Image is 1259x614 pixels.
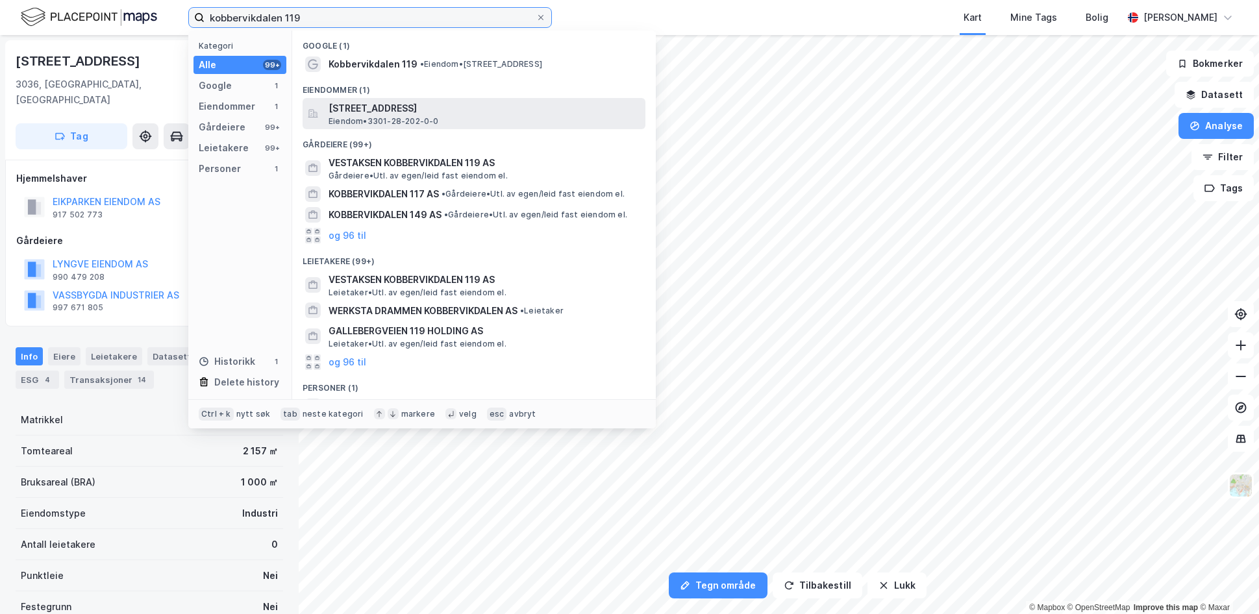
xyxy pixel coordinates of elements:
[236,409,271,419] div: nytt søk
[147,347,196,365] div: Datasett
[1175,82,1254,108] button: Datasett
[16,51,143,71] div: [STREET_ADDRESS]
[16,371,59,389] div: ESG
[1194,552,1259,614] div: Kontrollprogram for chat
[199,140,249,156] div: Leietakere
[21,6,157,29] img: logo.f888ab2527a4732fd821a326f86c7f29.svg
[199,161,241,177] div: Personer
[1010,10,1057,25] div: Mine Tags
[867,572,927,598] button: Lukk
[271,101,281,112] div: 1
[1191,144,1254,170] button: Filter
[21,568,64,583] div: Punktleie
[53,302,103,313] div: 997 671 805
[41,373,54,386] div: 4
[459,409,477,419] div: velg
[263,143,281,153] div: 99+
[1134,603,1198,612] a: Improve this map
[292,75,656,98] div: Eiendommer (1)
[16,123,127,149] button: Tag
[329,323,640,339] span: GALLEBERGVEIEN 119 HOLDING AS
[329,116,439,127] span: Eiendom • 3301-28-202-0-0
[1178,113,1254,139] button: Analyse
[329,339,506,349] span: Leietaker • Utl. av egen/leid fast eiendom el.
[21,474,95,490] div: Bruksareal (BRA)
[444,210,448,219] span: •
[199,99,255,114] div: Eiendommer
[442,189,625,199] span: Gårdeiere • Utl. av egen/leid fast eiendom el.
[263,122,281,132] div: 99+
[64,371,154,389] div: Transaksjoner
[509,409,536,419] div: avbryt
[329,207,442,223] span: KOBBERVIKDALEN 149 AS
[263,568,278,583] div: Nei
[329,56,418,72] span: Kobbervikdalen 119
[401,409,435,419] div: markere
[16,233,282,249] div: Gårdeiere
[263,60,281,70] div: 99+
[48,347,81,365] div: Eiere
[420,59,542,69] span: Eiendom • [STREET_ADDRESS]
[16,347,43,365] div: Info
[199,119,245,135] div: Gårdeiere
[271,164,281,174] div: 1
[86,347,142,365] div: Leietakere
[444,210,627,220] span: Gårdeiere • Utl. av egen/leid fast eiendom el.
[199,57,216,73] div: Alle
[199,408,234,421] div: Ctrl + k
[1086,10,1108,25] div: Bolig
[271,356,281,367] div: 1
[329,288,506,298] span: Leietaker • Utl. av egen/leid fast eiendom el.
[329,354,366,370] button: og 96 til
[520,306,524,315] span: •
[773,572,862,598] button: Tilbakestill
[303,409,364,419] div: neste kategori
[292,31,656,54] div: Google (1)
[16,77,214,108] div: 3036, [GEOGRAPHIC_DATA], [GEOGRAPHIC_DATA]
[199,41,286,51] div: Kategori
[135,373,149,386] div: 14
[329,186,439,202] span: KOBBERVIKDALEN 117 AS
[53,210,103,220] div: 917 502 773
[292,246,656,269] div: Leietakere (99+)
[21,537,95,552] div: Antall leietakere
[21,443,73,459] div: Tomteareal
[329,171,508,181] span: Gårdeiere • Utl. av egen/leid fast eiendom el.
[1067,603,1130,612] a: OpenStreetMap
[199,78,232,93] div: Google
[1194,552,1259,614] iframe: Chat Widget
[21,506,86,521] div: Eiendomstype
[21,412,63,428] div: Matrikkel
[669,572,767,598] button: Tegn område
[1228,473,1253,498] img: Z
[329,101,640,116] span: [STREET_ADDRESS]
[199,354,255,369] div: Historikk
[487,408,507,421] div: esc
[214,375,279,390] div: Delete history
[53,272,105,282] div: 990 479 208
[280,408,300,421] div: tab
[442,189,445,199] span: •
[329,155,640,171] span: VESTAKSEN KOBBERVIKDALEN 119 AS
[271,80,281,91] div: 1
[420,59,424,69] span: •
[1166,51,1254,77] button: Bokmerker
[964,10,982,25] div: Kart
[329,303,517,319] span: WERKSTA DRAMMEN KOBBERVIKDALEN AS
[329,272,640,288] span: VESTAKSEN KOBBERVIKDALEN 119 AS
[205,8,536,27] input: Søk på adresse, matrikkel, gårdeiere, leietakere eller personer
[241,474,278,490] div: 1 000 ㎡
[1143,10,1217,25] div: [PERSON_NAME]
[329,228,366,243] button: og 96 til
[16,171,282,186] div: Hjemmelshaver
[292,129,656,153] div: Gårdeiere (99+)
[242,506,278,521] div: Industri
[1193,175,1254,201] button: Tags
[271,537,278,552] div: 0
[520,306,564,316] span: Leietaker
[292,373,656,396] div: Personer (1)
[1029,603,1065,612] a: Mapbox
[243,443,278,459] div: 2 157 ㎡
